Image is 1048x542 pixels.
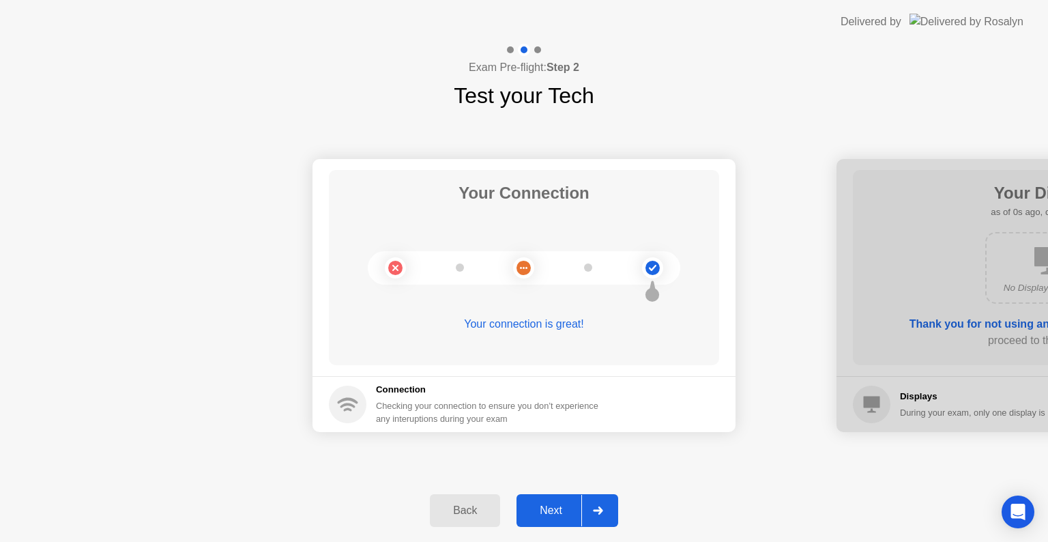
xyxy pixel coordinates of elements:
h4: Exam Pre-flight: [469,59,579,76]
div: Checking your connection to ensure you don’t experience any interuptions during your exam [376,399,607,425]
b: Step 2 [547,61,579,73]
button: Next [516,494,618,527]
div: Back [434,504,496,517]
div: Open Intercom Messenger [1002,496,1034,528]
div: Your connection is great! [329,316,719,332]
h5: Connection [376,383,607,397]
button: Back [430,494,500,527]
img: Delivered by Rosalyn [909,14,1023,29]
h1: Test your Tech [454,79,594,112]
div: Delivered by [841,14,901,30]
div: Next [521,504,581,517]
h1: Your Connection [458,181,589,205]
